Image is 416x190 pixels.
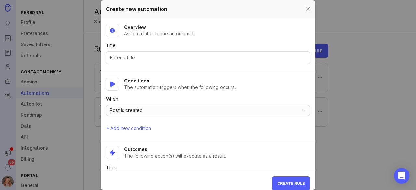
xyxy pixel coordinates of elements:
[124,78,236,84] h2: Conditions
[106,43,116,48] span: Title
[106,96,118,102] span: When
[106,6,167,12] span: Create new automation
[106,124,151,133] button: + Add new condition
[124,84,236,91] p: The automation triggers when the following occurs.
[124,31,195,37] p: Assign a label to the automation.
[299,108,310,113] svg: toggle icon
[124,146,226,153] h2: Outcomes
[110,54,306,61] input: Enter a title
[394,168,409,184] div: Open Intercom Messenger
[124,153,226,159] p: The following action(s) will execute as a result.
[124,24,195,31] h2: Overview
[106,105,310,116] div: toggle menu
[106,125,151,132] span: + Add new condition
[277,181,305,186] span: Create rule
[106,164,310,171] p: Then
[110,107,143,114] span: Post is created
